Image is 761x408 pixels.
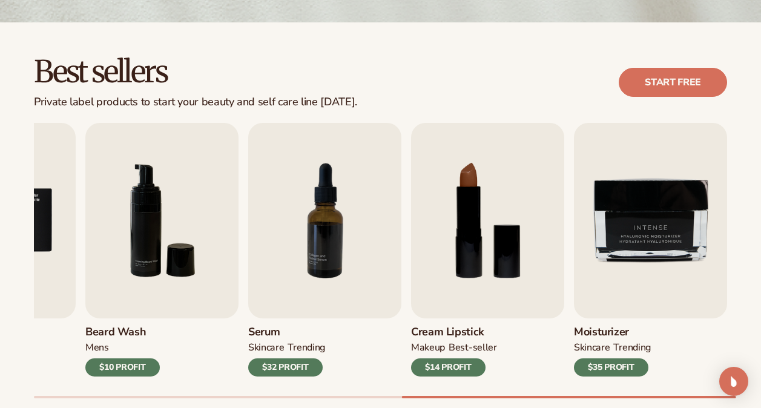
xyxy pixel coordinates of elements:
[574,341,610,354] div: SKINCARE
[449,341,497,354] div: BEST-SELLER
[411,341,445,354] div: MAKEUP
[411,358,486,377] div: $14 PROFIT
[619,68,727,97] a: Start free
[288,341,324,354] div: TRENDING
[574,358,648,377] div: $35 PROFIT
[574,326,651,339] h3: Moisturizer
[85,341,109,354] div: mens
[34,56,357,88] h2: Best sellers
[613,341,650,354] div: TRENDING
[85,358,160,377] div: $10 PROFIT
[248,326,325,339] h3: Serum
[411,123,564,377] a: 8 / 9
[34,96,357,109] div: Private label products to start your beauty and self care line [DATE].
[248,123,401,377] a: 7 / 9
[85,123,239,377] a: 6 / 9
[411,326,497,339] h3: Cream Lipstick
[85,326,160,339] h3: Beard Wash
[719,367,748,396] div: Open Intercom Messenger
[248,341,284,354] div: SKINCARE
[248,358,323,377] div: $32 PROFIT
[574,123,727,377] a: 9 / 9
